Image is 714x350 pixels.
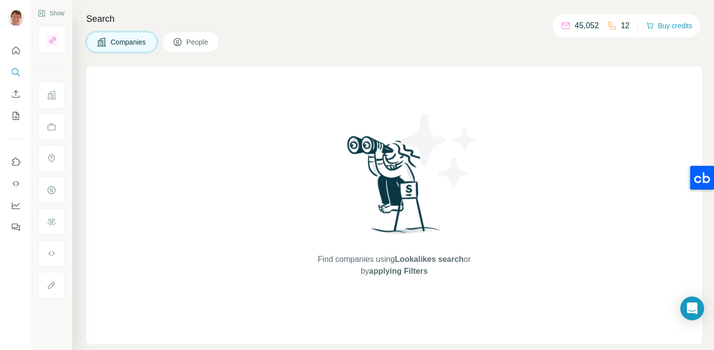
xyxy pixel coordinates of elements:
[369,267,427,275] span: applying Filters
[8,85,24,103] button: Enrich CSV
[315,253,474,277] span: Find companies using or by
[8,63,24,81] button: Search
[186,37,209,47] span: People
[575,20,599,32] p: 45,052
[646,19,692,33] button: Buy credits
[395,255,464,263] span: Lookalikes search
[111,37,147,47] span: Companies
[8,218,24,236] button: Feedback
[394,106,483,195] img: Surfe Illustration - Stars
[8,107,24,125] button: My lists
[8,175,24,193] button: Use Surfe API
[680,297,704,320] div: Open Intercom Messenger
[86,12,702,26] h4: Search
[8,10,24,26] img: Avatar
[8,153,24,171] button: Use Surfe on LinkedIn
[621,20,630,32] p: 12
[8,42,24,59] button: Quick start
[8,197,24,214] button: Dashboard
[31,6,71,21] button: Show
[343,133,446,244] img: Surfe Illustration - Woman searching with binoculars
